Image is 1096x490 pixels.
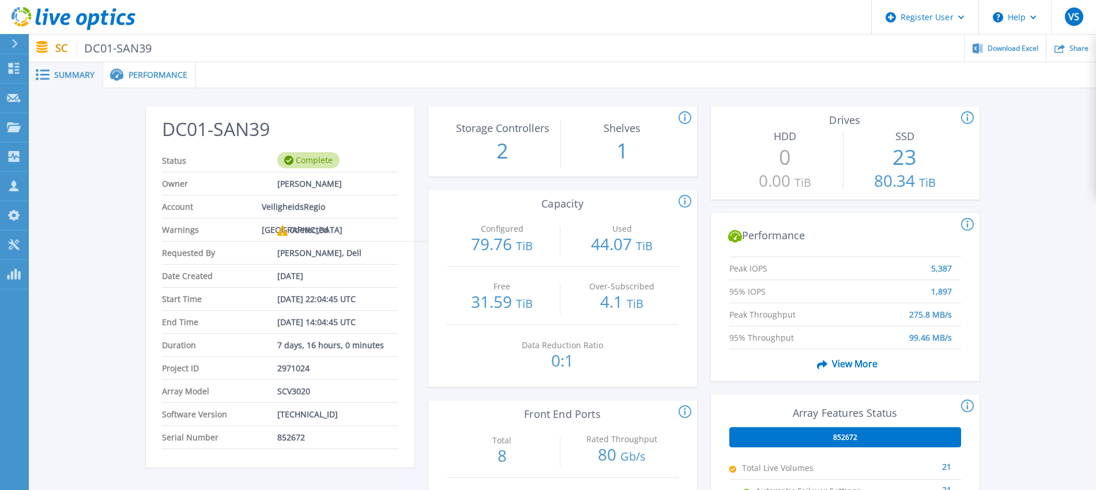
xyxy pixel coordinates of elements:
[447,136,558,166] p: 2
[277,426,305,448] span: 852672
[162,265,277,287] span: Date Created
[742,457,857,479] span: Total Live Volumes
[849,172,961,191] p: 80.34
[729,326,846,337] span: 95% Throughput
[729,142,841,172] p: 0
[729,257,846,268] span: Peak IOPS
[909,303,952,314] span: 275.8 MB/s
[569,435,675,443] p: Rated Throughput
[1069,45,1089,52] span: Share
[849,142,961,172] p: 23
[162,357,277,379] span: Project ID
[510,341,615,349] p: Data Reduction Ratio
[162,288,277,310] span: Start Time
[449,436,555,444] p: Total
[812,353,877,375] span: View More
[567,136,678,166] p: 1
[449,225,555,233] p: Configured
[516,296,533,311] span: TiB
[162,242,277,264] span: Requested By
[729,280,846,291] span: 95% IOPS
[931,257,952,268] span: 5,387
[833,433,857,442] span: 852672
[277,288,356,310] span: [DATE] 22:04:45 UTC
[55,42,152,55] p: SC
[162,195,262,218] span: Account
[277,172,342,195] span: [PERSON_NAME]
[1068,12,1079,21] span: VS
[729,407,961,419] h3: Array Features Status
[729,303,846,314] span: Peak Throughput
[77,42,152,55] span: DC01-SAN39
[849,130,961,142] h3: SSD
[857,457,952,468] div: 21
[627,296,643,311] span: TiB
[447,447,558,463] p: 8
[931,280,952,291] span: 1,897
[129,71,187,79] span: Performance
[54,71,95,79] span: Summary
[277,152,340,168] div: Complete
[569,225,675,233] p: Used
[262,195,389,218] span: VeiligheidsRegio [GEOGRAPHIC_DATA]
[794,175,811,190] span: TiB
[728,229,962,243] h2: Performance
[909,326,952,337] span: 99.46 MB/s
[919,175,936,190] span: TiB
[566,236,677,254] p: 44.07
[636,238,653,254] span: TiB
[988,45,1038,52] span: Download Excel
[277,380,310,402] span: SCV3020
[162,311,277,333] span: End Time
[162,380,277,402] span: Array Model
[729,130,841,142] h3: HDD
[162,426,277,448] span: Serial Number
[570,123,675,133] p: Shelves
[277,403,338,425] span: [TECHNICAL_ID]
[277,311,356,333] span: [DATE] 14:04:45 UTC
[277,265,303,287] span: [DATE]
[162,172,277,195] span: Owner
[277,218,329,242] div: 0 detected
[162,403,277,425] span: Software Version
[277,334,384,356] span: 7 days, 16 hours, 0 minutes
[277,242,361,264] span: [PERSON_NAME], Dell
[566,293,677,312] p: 4.1
[162,334,277,356] span: Duration
[447,236,558,254] p: 79.76
[507,352,618,368] p: 0:1
[620,448,646,464] span: Gb/s
[729,172,841,191] p: 0.00
[277,357,310,379] span: 2971024
[447,293,558,312] p: 31.59
[569,282,675,291] p: Over-Subscribed
[162,218,277,241] span: Warnings
[566,446,677,465] p: 80
[450,123,555,133] p: Storage Controllers
[449,282,555,291] p: Free
[162,149,277,172] span: Status
[516,238,533,254] span: TiB
[162,119,397,140] h2: DC01-SAN39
